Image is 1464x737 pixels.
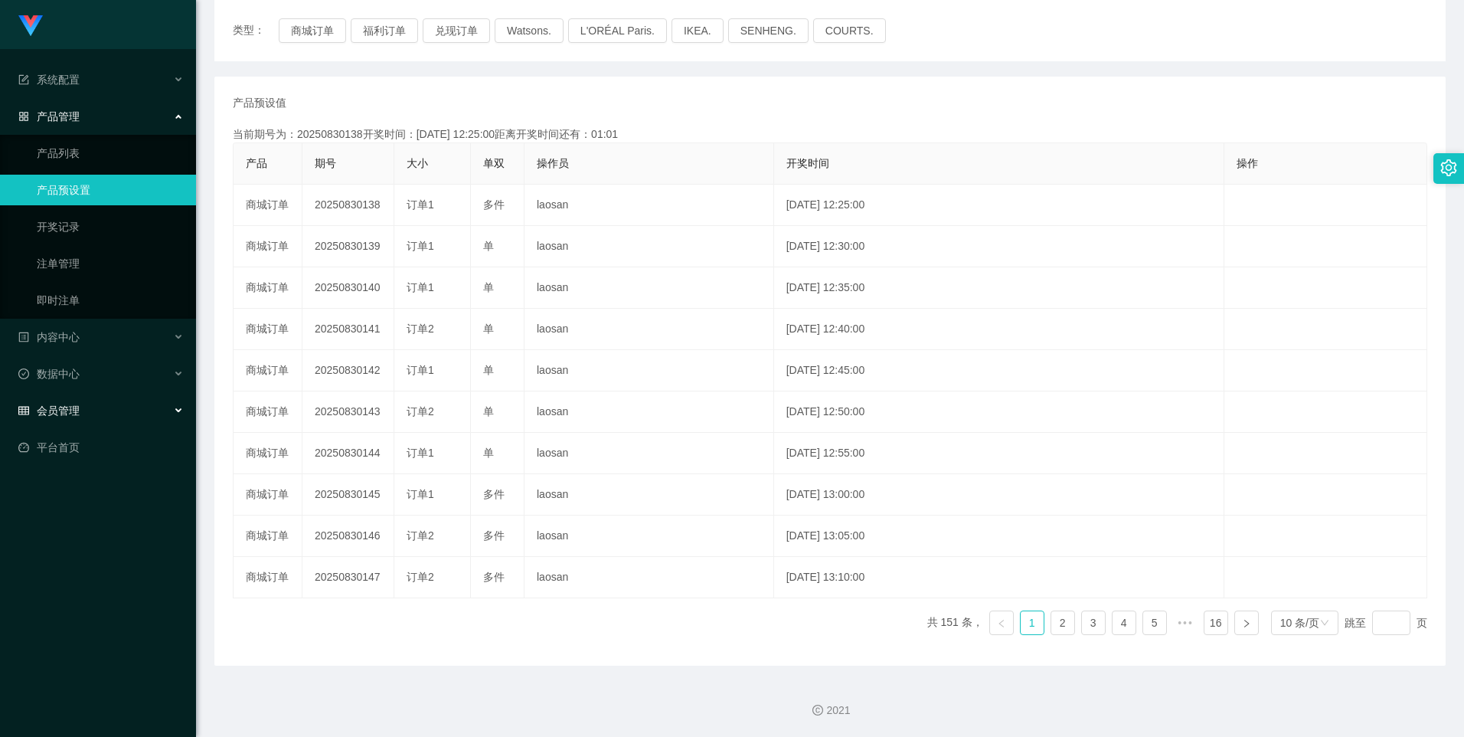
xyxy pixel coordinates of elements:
i: 图标: profile [18,332,29,342]
span: 系统配置 [18,74,80,86]
li: 向后 5 页 [1173,611,1198,635]
a: 即时注单 [37,285,184,316]
span: 订单1 [407,488,434,500]
span: 单 [483,281,494,293]
td: laosan [524,185,774,226]
button: 商城订单 [279,18,346,43]
td: laosan [524,309,774,350]
i: 图标: setting [1440,159,1457,176]
span: 单 [483,364,494,376]
a: 1 [1021,611,1044,634]
li: 1 [1020,611,1044,635]
span: 期号 [315,157,336,169]
td: [DATE] 12:25:00 [774,185,1224,226]
button: 兑现订单 [423,18,490,43]
li: 3 [1081,611,1106,635]
button: SENHENG. [728,18,809,43]
td: [DATE] 12:35:00 [774,267,1224,309]
td: 商城订单 [234,516,302,557]
span: 产品 [246,157,267,169]
td: [DATE] 13:10:00 [774,557,1224,598]
td: 20250830142 [302,350,394,391]
span: 产品管理 [18,110,80,123]
span: 操作 [1237,157,1258,169]
td: [DATE] 13:00:00 [774,474,1224,516]
td: 20250830144 [302,433,394,474]
td: 20250830145 [302,474,394,516]
span: 内容中心 [18,331,80,343]
div: 2021 [208,703,1452,719]
td: [DATE] 12:50:00 [774,391,1224,433]
a: 2 [1051,611,1074,634]
td: 商城订单 [234,474,302,516]
span: 多件 [483,529,505,542]
button: L'ORÉAL Paris. [568,18,667,43]
td: [DATE] 12:55:00 [774,433,1224,474]
li: 16 [1204,611,1228,635]
i: 图标: table [18,405,29,416]
td: 商城订单 [234,267,302,309]
span: 操作员 [537,157,569,169]
div: 跳至 页 [1345,611,1427,635]
span: ••• [1173,611,1198,635]
li: 4 [1112,611,1136,635]
td: 商城订单 [234,350,302,391]
i: 图标: appstore-o [18,111,29,122]
span: 单 [483,323,494,335]
span: 多件 [483,571,505,583]
button: Watsons. [495,18,564,43]
span: 单双 [483,157,505,169]
span: 会员管理 [18,405,80,417]
td: laosan [524,226,774,267]
button: IKEA. [672,18,724,43]
button: 福利订单 [351,18,418,43]
td: laosan [524,391,774,433]
td: [DATE] 12:40:00 [774,309,1224,350]
td: laosan [524,474,774,516]
span: 订单1 [407,364,434,376]
i: 图标: down [1320,618,1329,629]
td: 商城订单 [234,391,302,433]
td: 20250830147 [302,557,394,598]
li: 共 151 条， [927,611,983,635]
td: laosan [524,350,774,391]
td: 商城订单 [234,226,302,267]
a: 3 [1082,611,1105,634]
span: 订单1 [407,240,434,252]
span: 订单1 [407,198,434,211]
span: 单 [483,447,494,459]
li: 上一页 [989,611,1014,635]
span: 订单2 [407,529,434,542]
td: 20250830140 [302,267,394,309]
img: logo.9652507e.png [18,15,43,37]
span: 订单2 [407,323,434,335]
a: 注单管理 [37,248,184,279]
span: 数据中心 [18,368,80,380]
td: [DATE] 13:05:00 [774,516,1224,557]
td: laosan [524,267,774,309]
span: 订单1 [407,281,434,293]
span: 单 [483,240,494,252]
i: 图标: check-circle-o [18,368,29,379]
td: 20250830146 [302,516,394,557]
i: 图标: copyright [812,705,823,716]
a: 开奖记录 [37,211,184,242]
button: COURTS. [813,18,886,43]
td: 商城订单 [234,309,302,350]
span: 多件 [483,488,505,500]
td: 商城订单 [234,433,302,474]
td: 商城订单 [234,185,302,226]
td: laosan [524,557,774,598]
a: 5 [1143,611,1166,634]
td: laosan [524,433,774,474]
td: [DATE] 12:45:00 [774,350,1224,391]
span: 订单2 [407,405,434,418]
a: 4 [1113,611,1136,634]
span: 订单2 [407,571,434,583]
td: 20250830139 [302,226,394,267]
td: 20250830138 [302,185,394,226]
div: 当前期号为：20250830138开奖时间：[DATE] 12:25:00距离开奖时间还有：01:01 [233,126,1427,142]
span: 大小 [407,157,428,169]
i: 图标: form [18,74,29,85]
a: 16 [1204,611,1227,634]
